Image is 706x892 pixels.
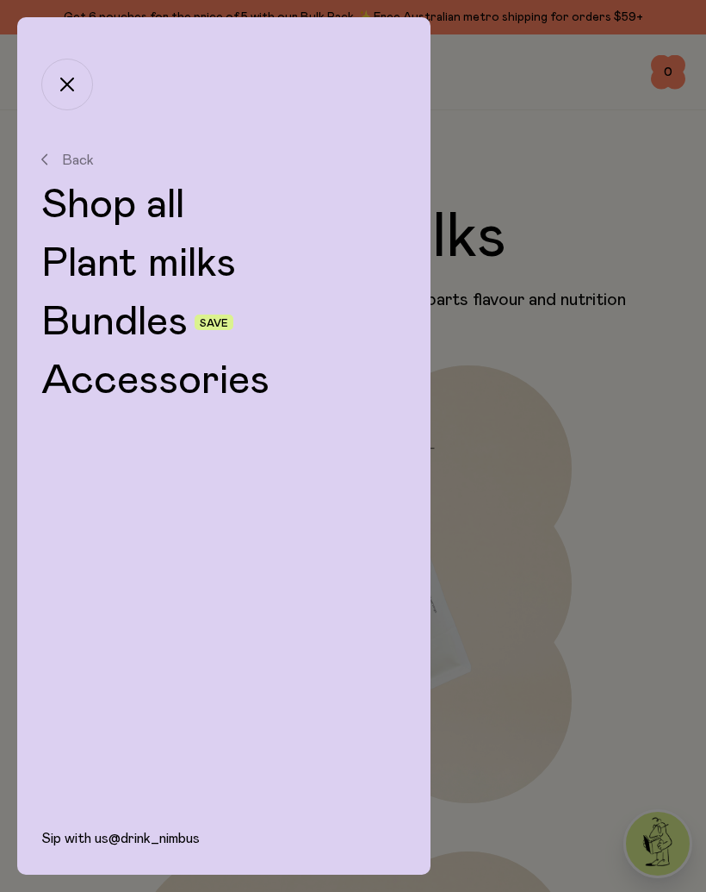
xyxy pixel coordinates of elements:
span: Save [200,318,228,328]
a: @drink_nimbus [108,832,200,845]
a: Bundles [41,302,188,343]
a: Shop all [41,184,406,226]
button: Back [41,152,406,167]
span: Back [62,152,94,167]
a: Plant milks [41,243,406,284]
div: Sip with us [17,830,430,875]
a: Accessories [41,360,406,402]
